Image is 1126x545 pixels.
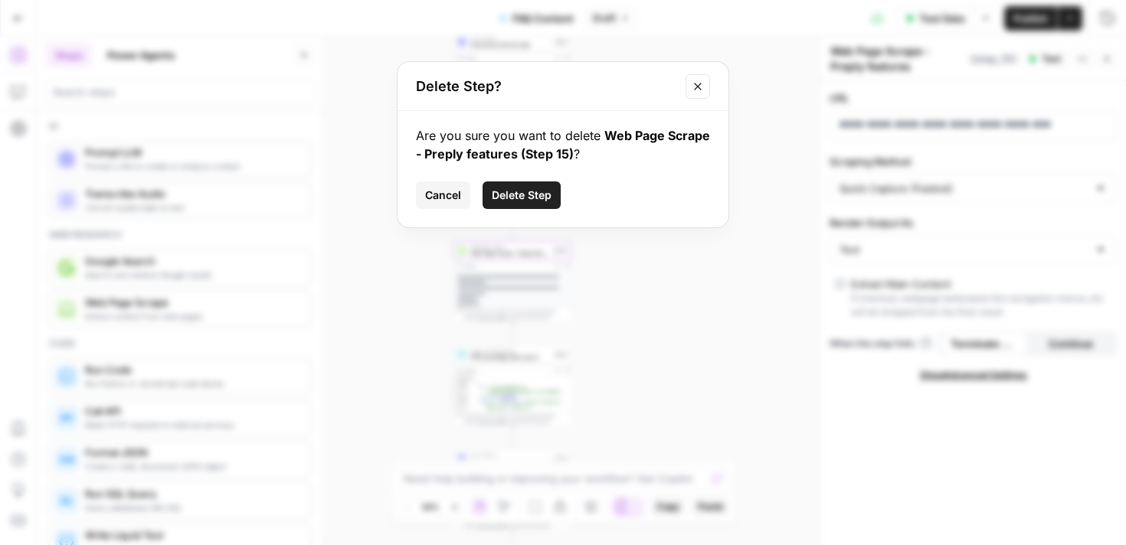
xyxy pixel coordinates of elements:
div: Are you sure you want to delete ? [416,126,710,163]
button: Close modal [686,74,710,99]
span: Cancel [425,188,461,203]
h2: Delete Step? [416,76,676,97]
span: Delete Step [492,188,552,203]
button: Delete Step [483,181,561,209]
button: Cancel [416,181,470,209]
